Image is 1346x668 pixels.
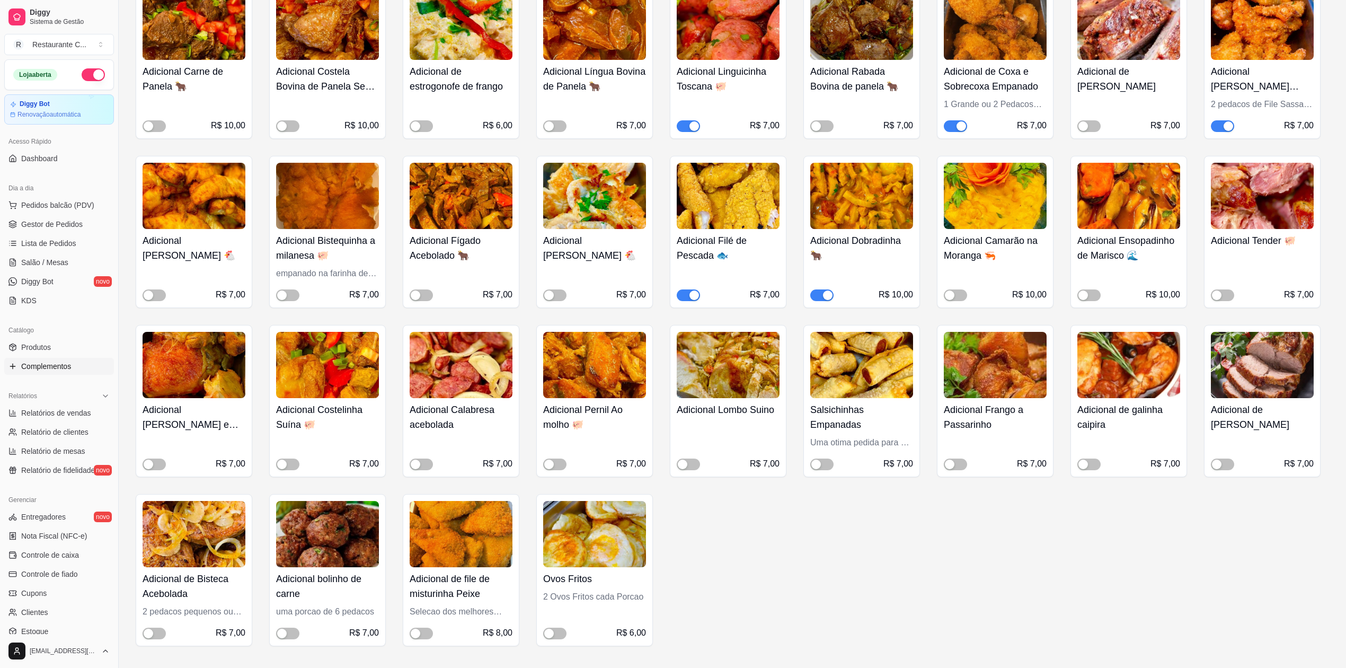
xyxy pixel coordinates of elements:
h4: Adicional Tender 🐖 [1211,233,1314,248]
article: Renovação automática [17,110,81,119]
span: Diggy Bot [21,276,54,287]
img: product-image [276,163,379,229]
img: product-image [1077,332,1180,398]
h4: Adicional Linguicinha Toscana 🐖 [677,64,780,94]
h4: Adicional Camarão na Moranga 🦐 [944,233,1047,263]
a: Cupons [4,585,114,602]
h4: Adicional Língua Bovina de Panela 🐂 [543,64,646,94]
div: R$ 7,00 [349,288,379,301]
a: Nota Fiscal (NFC-e) [4,528,114,544]
div: R$ 10,00 [344,119,379,132]
span: R [13,39,24,50]
div: Loja aberta [13,69,57,81]
a: Lista de Pedidos [4,235,114,252]
h4: Adicional Costela Bovina de Panela Sem osso 🐂 [276,64,379,94]
h4: Adicional Calabresa acebolada [410,402,512,432]
div: R$ 7,00 [750,458,780,470]
h4: Adicional Pernil Ao molho 🐖 [543,402,646,432]
a: Controle de caixa [4,547,114,564]
div: R$ 7,00 [216,458,245,470]
h4: Adicional Lombo Suino [677,402,780,417]
a: Diggy Botnovo [4,273,114,290]
img: product-image [1077,163,1180,229]
span: Controle de fiado [21,569,78,579]
span: Relatório de fidelidade [21,465,95,476]
img: product-image [543,332,646,398]
span: Relatórios [8,392,37,400]
div: R$ 10,00 [1012,288,1047,301]
h4: Adicional de [PERSON_NAME] [1211,402,1314,432]
div: R$ 7,00 [349,627,379,639]
div: Gerenciar [4,491,114,508]
div: Uma otima pedida para o pessoal que ama cachorro quente, Vem 3 [810,436,913,449]
span: Controle de caixa [21,550,79,560]
img: product-image [1211,163,1314,229]
img: product-image [944,163,1047,229]
div: R$ 7,00 [483,288,512,301]
div: R$ 10,00 [1146,288,1180,301]
div: R$ 8,00 [483,627,512,639]
div: Restaurante C ... [32,39,86,50]
div: R$ 7,00 [1017,458,1047,470]
h4: Adicional Dobradinha 🐂 [810,233,913,263]
div: Selecao dos melhores peixes Empanado sem espinha melhor que o file de pescada [410,605,512,618]
div: R$ 7,00 [1017,119,1047,132]
h4: Adicional Costelinha Suína 🐖 [276,402,379,432]
img: product-image [543,163,646,229]
h4: Adicional de galinha caipira [1077,402,1180,432]
span: Estoque [21,626,48,637]
span: Diggy [30,8,110,17]
div: R$ 6,00 [616,627,646,639]
a: DiggySistema de Gestão [4,4,114,30]
div: R$ 7,00 [883,458,913,470]
span: Sistema de Gestão [30,17,110,26]
h4: Adicional de Bisteca Acebolada [143,572,245,601]
h4: Adicional de file de misturinha Peixe [410,572,512,601]
div: R$ 7,00 [1284,288,1314,301]
button: Select a team [4,34,114,55]
img: product-image [143,501,245,567]
span: Pedidos balcão (PDV) [21,200,94,210]
span: Salão / Mesas [21,257,68,268]
h4: Adicional Frango a Passarinho [944,402,1047,432]
div: 2 Ovos Fritos cada Porcao [543,591,646,603]
h4: Adicional Fígado Acebolado 🐂 [410,233,512,263]
h4: Ovos Fritos [543,572,646,586]
span: KDS [21,295,37,306]
a: Clientes [4,604,114,621]
h4: Adicional Rabada Bovina de panela 🐂 [810,64,913,94]
img: product-image [410,501,512,567]
img: product-image [677,332,780,398]
button: Pedidos balcão (PDV) [4,197,114,214]
div: R$ 7,00 [750,119,780,132]
div: uma porcao de 6 pedacos [276,605,379,618]
img: product-image [143,332,245,398]
div: R$ 7,00 [216,288,245,301]
h4: Salsichinhas Empanadas [810,402,913,432]
span: Relatórios de vendas [21,408,91,418]
img: product-image [543,501,646,567]
h4: Adicional Carne de Panela 🐂 [143,64,245,94]
span: Produtos [21,342,51,353]
div: 2 pedacos pequenos ou um grande [143,605,245,618]
a: Salão / Mesas [4,254,114,271]
span: [EMAIL_ADDRESS][DOMAIN_NAME] [30,647,97,655]
span: Dashboard [21,153,58,164]
h4: Adicional [PERSON_NAME] e sobrecoxa🐔 [143,402,245,432]
article: Diggy Bot [20,100,50,108]
h4: Adicional Ensopadinho de Marisco 🌊 [1077,233,1180,263]
a: Relatórios de vendas [4,405,114,421]
a: Controle de fiado [4,566,114,583]
span: Lista de Pedidos [21,238,76,249]
a: Diggy BotRenovaçãoautomática [4,94,114,125]
div: R$ 7,00 [483,458,512,470]
span: Clientes [21,607,48,618]
h4: Adicional [PERSON_NAME] 🐔 [143,233,245,263]
img: product-image [410,332,512,398]
div: R$ 7,00 [616,458,646,470]
h4: Adicional [PERSON_NAME] crocante [1211,64,1314,94]
div: R$ 6,00 [483,119,512,132]
div: R$ 7,00 [616,288,646,301]
a: Entregadoresnovo [4,508,114,525]
div: R$ 7,00 [1150,458,1180,470]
